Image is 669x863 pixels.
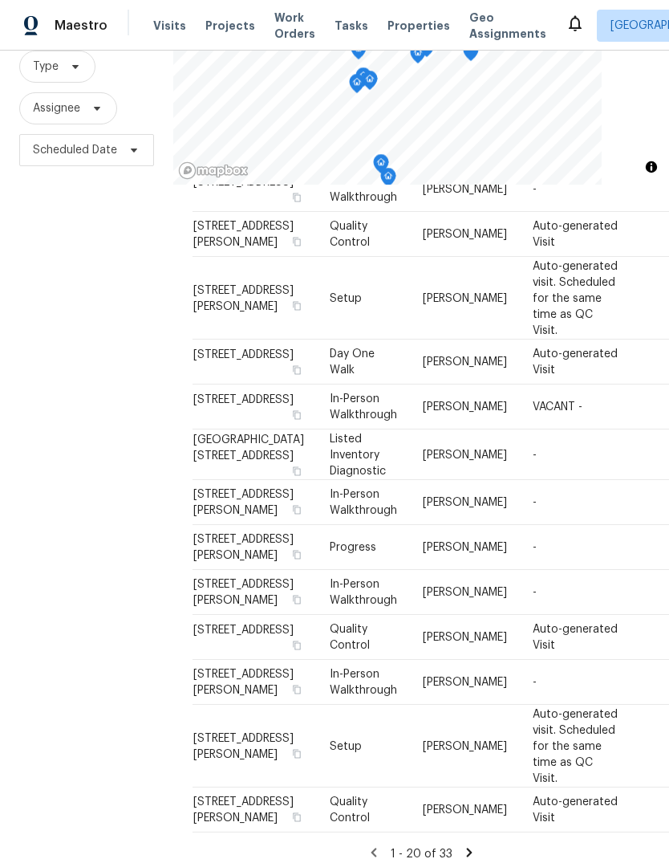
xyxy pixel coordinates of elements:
[55,18,107,34] span: Maestro
[290,190,304,205] button: Copy Address
[380,168,396,193] div: Map marker
[423,677,507,688] span: [PERSON_NAME]
[193,434,304,461] span: [GEOGRAPHIC_DATA][STREET_ADDRESS]
[387,18,450,34] span: Properties
[423,356,507,368] span: [PERSON_NAME]
[533,497,537,508] span: -
[330,433,386,476] span: Listed Inventory Diagnostic
[33,142,117,158] span: Scheduled Date
[290,682,304,697] button: Copy Address
[290,638,304,653] button: Copy Address
[193,796,294,824] span: [STREET_ADDRESS][PERSON_NAME]
[469,10,546,42] span: Geo Assignments
[33,100,80,116] span: Assignee
[423,632,507,643] span: [PERSON_NAME]
[423,184,507,195] span: [PERSON_NAME]
[642,157,661,177] button: Toggle attribution
[334,20,368,31] span: Tasks
[330,348,375,376] span: Day One Walk
[33,59,59,75] span: Type
[193,534,294,561] span: [STREET_ADDRESS][PERSON_NAME]
[330,393,397,421] span: In-Person Walkthrough
[290,408,304,422] button: Copy Address
[533,677,537,688] span: -
[533,184,537,195] span: -
[533,260,618,336] span: Auto-generated visit. Scheduled for the same time as QC Visit.
[193,221,294,248] span: [STREET_ADDRESS][PERSON_NAME]
[423,587,507,598] span: [PERSON_NAME]
[290,463,304,478] button: Copy Address
[290,503,304,517] button: Copy Address
[193,669,294,696] span: [STREET_ADDRESS][PERSON_NAME]
[533,348,618,376] span: Auto-generated Visit
[423,804,507,816] span: [PERSON_NAME]
[330,796,370,824] span: Quality Control
[330,579,397,606] span: In-Person Walkthrough
[193,177,294,188] span: [STREET_ADDRESS]
[290,810,304,824] button: Copy Address
[330,740,362,751] span: Setup
[193,489,294,516] span: [STREET_ADDRESS][PERSON_NAME]
[193,732,294,759] span: [STREET_ADDRESS][PERSON_NAME]
[330,542,376,553] span: Progress
[351,40,367,65] div: Map marker
[290,234,304,249] button: Copy Address
[330,489,397,516] span: In-Person Walkthrough
[330,292,362,303] span: Setup
[193,284,294,311] span: [STREET_ADDRESS][PERSON_NAME]
[391,849,452,860] span: 1 - 20 of 33
[205,18,255,34] span: Projects
[423,497,507,508] span: [PERSON_NAME]
[290,592,304,607] button: Copy Address
[423,401,507,413] span: [PERSON_NAME]
[274,10,315,42] span: Work Orders
[533,708,618,784] span: Auto-generated visit. Scheduled for the same time as QC Visit.
[533,221,618,248] span: Auto-generated Visit
[362,71,378,96] div: Map marker
[193,579,294,606] span: [STREET_ADDRESS][PERSON_NAME]
[533,796,618,824] span: Auto-generated Visit
[533,449,537,460] span: -
[290,363,304,377] button: Copy Address
[533,624,618,651] span: Auto-generated Visit
[330,669,397,696] span: In-Person Walkthrough
[423,292,507,303] span: [PERSON_NAME]
[178,161,249,180] a: Mapbox homepage
[193,625,294,636] span: [STREET_ADDRESS]
[533,587,537,598] span: -
[423,229,507,240] span: [PERSON_NAME]
[290,548,304,562] button: Copy Address
[423,449,507,460] span: [PERSON_NAME]
[647,158,656,176] span: Toggle attribution
[330,221,370,248] span: Quality Control
[193,349,294,360] span: [STREET_ADDRESS]
[330,624,370,651] span: Quality Control
[290,746,304,760] button: Copy Address
[410,44,426,69] div: Map marker
[533,542,537,553] span: -
[533,401,582,413] span: VACANT -
[373,154,389,179] div: Map marker
[423,740,507,751] span: [PERSON_NAME]
[193,394,294,405] span: [STREET_ADDRESS]
[423,542,507,553] span: [PERSON_NAME]
[330,176,397,203] span: In-Person Walkthrough
[349,74,365,99] div: Map marker
[290,298,304,312] button: Copy Address
[355,67,371,92] div: Map marker
[153,18,186,34] span: Visits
